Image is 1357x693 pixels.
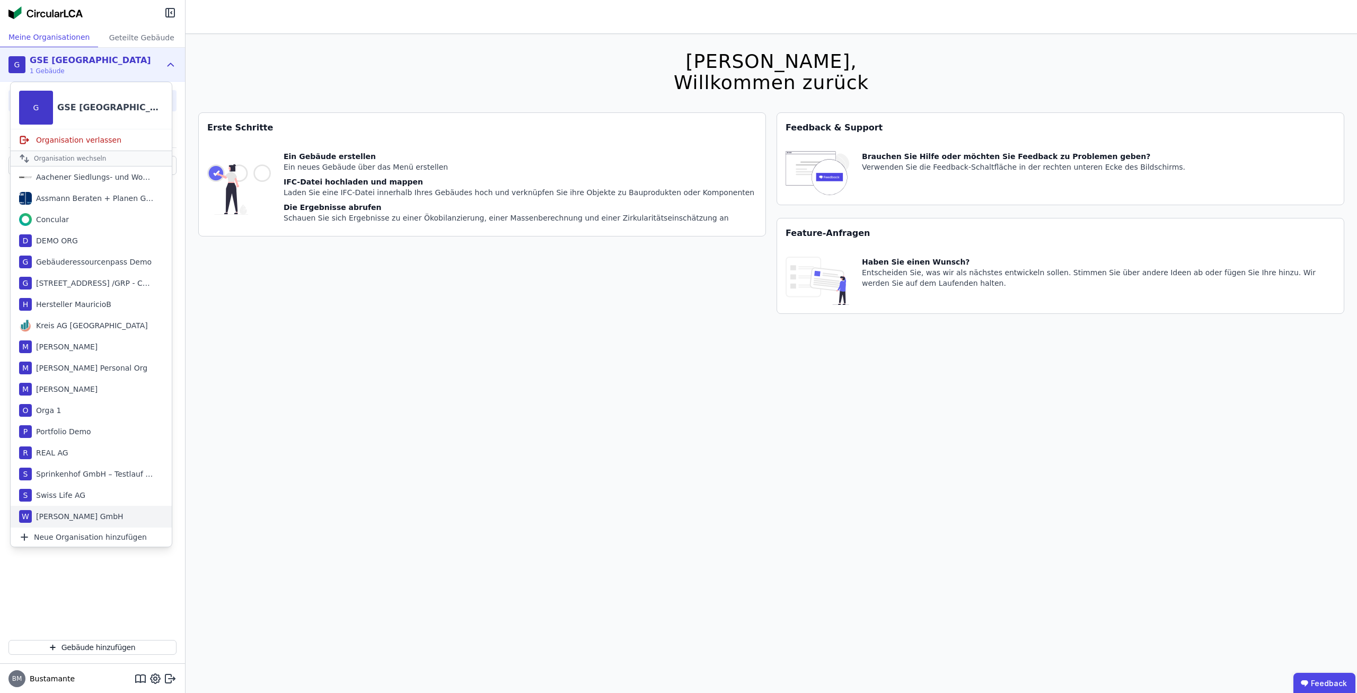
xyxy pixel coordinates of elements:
div: Willkommen zurück [674,72,869,93]
div: DEMO ORG [32,235,78,246]
div: Feedback & Support [777,113,1344,143]
div: Verwenden Sie die Feedback-Schaltfläche in der rechten unteren Ecke des Bildschirms. [862,162,1185,172]
div: D [19,234,32,247]
div: P [19,425,32,438]
div: GSE [GEOGRAPHIC_DATA] [30,54,151,67]
div: Portfolio Demo [32,426,91,437]
div: S [19,489,32,502]
div: Assmann Beraten + Planen GmbH [32,193,154,204]
span: BM [12,676,22,682]
div: Geteilte Gebäude [98,28,185,47]
div: [PERSON_NAME] [32,384,98,394]
img: Aachener Siedlungs- und Wohnungsgesellschaft mbH [19,171,32,183]
div: G [19,277,32,290]
div: [PERSON_NAME] Personal Org [32,363,147,373]
div: Swiss Life AG [32,490,85,501]
div: Kreis AG [GEOGRAPHIC_DATA] [32,320,148,331]
div: Die Ergebnisse abrufen [284,202,754,213]
div: G [8,56,25,73]
div: S [19,468,32,480]
div: Gebäuderessourcenpass Demo [32,257,152,267]
div: Ein Gebäude erstellen [284,151,754,162]
div: W [19,510,32,523]
img: Kreis AG Germany [19,319,32,332]
div: G [19,256,32,268]
button: Gebäude hinzufügen [8,640,177,655]
div: GSE [GEOGRAPHIC_DATA] [57,101,163,114]
span: Neue Organisation hinzufügen [34,532,147,542]
div: IFC-Datei hochladen und mappen [284,177,754,187]
span: Bustamante [25,673,75,684]
div: R [19,446,32,459]
div: Hersteller MauricioB [32,299,111,310]
div: H [19,298,32,311]
div: Haben Sie einen Wunsch? [862,257,1335,267]
div: Schauen Sie sich Ergebnisse zu einer Ökobilanzierung, einer Massenberechnung und einer Zirkularit... [284,213,754,223]
div: Organisation verlassen [11,129,172,151]
div: O [19,404,32,417]
div: Laden Sie eine IFC-Datei innerhalb Ihres Gebäudes hoch und verknüpfen Sie ihre Objekte zu Bauprod... [284,187,754,198]
div: G [19,91,53,125]
span: 1 Gebäude [30,67,151,75]
div: [PERSON_NAME] [32,341,98,352]
div: Sprinkenhof GmbH – Testlauf Große Datei [32,469,154,479]
div: Entscheiden Sie, was wir als nächstes entwickeln sollen. Stimmen Sie über andere Ideen ab oder fü... [862,267,1335,288]
div: M [19,362,32,374]
div: Concular [32,214,69,225]
div: [STREET_ADDRESS] /GRP - Concular Intern [32,278,154,288]
div: M [19,383,32,396]
img: getting_started_tile-DrF_GRSv.svg [207,151,271,227]
div: [PERSON_NAME], [674,51,869,72]
div: Brauchen Sie Hilfe oder möchten Sie Feedback zu Problemen geben? [862,151,1185,162]
div: Aachener Siedlungs- und Wohnungsgesellschaft mbH [32,172,154,182]
img: Concular [19,213,32,226]
div: Orga 1 [32,405,61,416]
img: feature_request_tile-UiXE1qGU.svg [786,257,849,305]
img: feedback-icon-HCTs5lye.svg [786,151,849,196]
div: Ein neues Gebäude über das Menü erstellen [284,162,754,172]
div: M [19,340,32,353]
div: Erste Schritte [199,113,765,143]
div: Feature-Anfragen [777,218,1344,248]
div: [PERSON_NAME] GmbH [32,511,124,522]
img: Assmann Beraten + Planen GmbH [19,192,32,205]
div: REAL AG [32,448,68,458]
div: Organisation wechseln [11,151,172,166]
img: Concular [8,6,83,19]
